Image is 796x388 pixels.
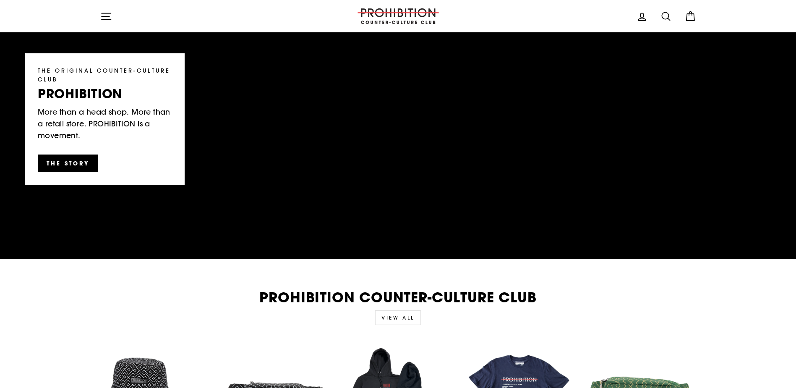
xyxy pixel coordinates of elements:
a: THE STORY [38,155,98,172]
img: PROHIBITION COUNTER-CULTURE CLUB [356,8,440,24]
p: More than a head shop. More than a retail store. PROHIBITION is a movement. [38,106,172,142]
p: THE ORIGINAL COUNTER-CULTURE CLUB [38,66,172,84]
a: View all [375,310,421,325]
p: PROHIBITION [38,88,172,100]
h2: PROHIBITION COUNTER-CULTURE CLUB [100,291,696,304]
